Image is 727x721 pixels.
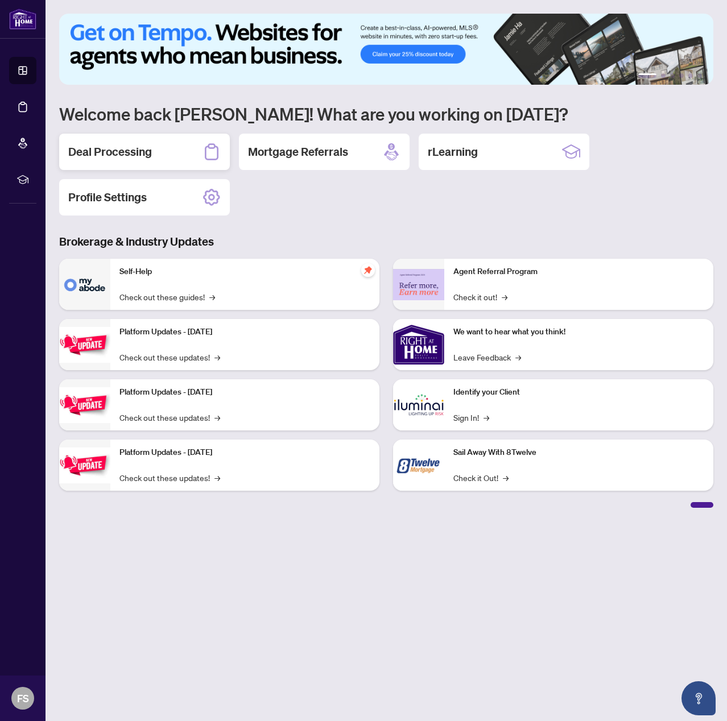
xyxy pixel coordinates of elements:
a: Leave Feedback→ [453,351,521,363]
p: Self-Help [119,266,370,278]
h2: Deal Processing [68,144,152,160]
span: → [209,291,215,303]
img: We want to hear what you think! [393,319,444,370]
button: 5 [688,73,693,78]
span: → [515,351,521,363]
button: 4 [679,73,684,78]
img: Self-Help [59,259,110,310]
button: 3 [670,73,675,78]
button: 6 [697,73,702,78]
img: Identify your Client [393,379,444,430]
a: Check it out!→ [453,291,507,303]
span: FS [17,690,29,706]
button: 2 [661,73,666,78]
img: logo [9,9,36,30]
a: Check it Out!→ [453,471,509,484]
p: Agent Referral Program [453,266,704,278]
p: We want to hear what you think! [453,326,704,338]
span: → [214,411,220,424]
button: 1 [638,73,656,78]
h2: Mortgage Referrals [248,144,348,160]
h1: Welcome back [PERSON_NAME]! What are you working on [DATE]? [59,103,713,125]
span: → [484,411,489,424]
p: Platform Updates - [DATE] [119,446,370,459]
h2: Profile Settings [68,189,147,205]
h2: rLearning [428,144,478,160]
img: Platform Updates - July 21, 2025 [59,327,110,363]
a: Check out these updates!→ [119,471,220,484]
span: → [214,351,220,363]
p: Platform Updates - [DATE] [119,326,370,338]
span: → [503,471,509,484]
a: Check out these updates!→ [119,351,220,363]
h3: Brokerage & Industry Updates [59,234,713,250]
a: Check out these updates!→ [119,411,220,424]
img: Platform Updates - July 8, 2025 [59,387,110,423]
img: Platform Updates - June 23, 2025 [59,447,110,483]
p: Platform Updates - [DATE] [119,386,370,399]
span: pushpin [361,263,375,277]
img: Sail Away With 8Twelve [393,440,444,491]
a: Sign In!→ [453,411,489,424]
img: Slide 0 [59,14,713,85]
p: Identify your Client [453,386,704,399]
img: Agent Referral Program [393,269,444,300]
button: Open asap [681,681,716,715]
a: Check out these guides!→ [119,291,215,303]
span: → [502,291,507,303]
span: → [214,471,220,484]
p: Sail Away With 8Twelve [453,446,704,459]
